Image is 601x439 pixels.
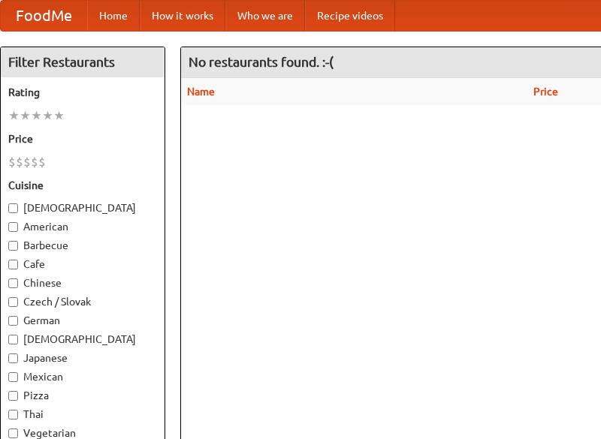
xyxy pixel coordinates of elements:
input: Cafe [8,260,18,269]
a: How it works [140,1,225,31]
li: $ [23,154,31,170]
li: ★ [20,107,31,124]
input: Thai [8,410,18,419]
ng-pluralize: No restaurants found. :-( [189,55,334,69]
h4: Filter Restaurants [1,47,165,77]
li: ★ [8,107,20,124]
label: Pizza [8,388,157,403]
label: American [8,219,157,234]
input: Pizza [8,391,18,401]
label: Cafe [8,257,157,272]
input: Mexican [8,372,18,382]
li: ★ [53,107,65,124]
a: Who we are [225,1,305,31]
label: Mexican [8,369,157,384]
a: Recipe videos [305,1,395,31]
input: Vegetarian [8,428,18,438]
input: [DEMOGRAPHIC_DATA] [8,203,18,213]
label: Japanese [8,350,157,365]
label: [DEMOGRAPHIC_DATA] [8,332,157,347]
label: Thai [8,407,157,422]
li: $ [31,154,38,170]
h5: Rating [8,85,157,100]
li: $ [38,154,46,170]
a: Name [187,86,215,98]
li: ★ [42,107,53,124]
input: [DEMOGRAPHIC_DATA] [8,335,18,344]
li: $ [16,154,23,170]
li: ★ [31,107,42,124]
input: American [8,222,18,232]
h5: Price [8,131,157,146]
li: $ [8,154,16,170]
label: [DEMOGRAPHIC_DATA] [8,200,157,215]
label: Barbecue [8,238,157,253]
label: German [8,313,157,328]
input: German [8,316,18,326]
label: Chinese [8,275,157,290]
input: Japanese [8,353,18,363]
a: FoodMe [1,1,87,31]
a: Price [533,86,558,98]
label: Czech / Slovak [8,294,157,309]
h5: Cuisine [8,178,157,193]
input: Czech / Slovak [8,297,18,307]
input: Barbecue [8,241,18,251]
input: Chinese [8,278,18,288]
a: Home [87,1,140,31]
